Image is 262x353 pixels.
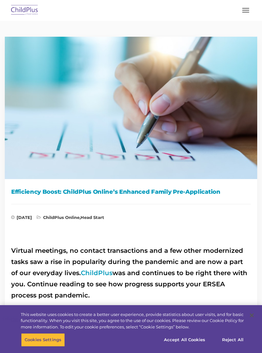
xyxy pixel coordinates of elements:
[21,333,65,347] button: Cookies Settings
[11,215,32,222] span: [DATE]
[81,269,112,277] a: ChildPlus
[160,333,209,347] button: Accept All Cookies
[81,215,104,220] a: Head Start
[43,215,80,220] a: ChildPlus Online
[213,333,253,347] button: Reject All
[245,308,259,322] button: Close
[10,3,40,18] img: ChildPlus by Procare Solutions
[21,312,244,330] div: This website uses cookies to create a better user experience, provide statistics about user visit...
[37,215,104,222] span: ,
[11,245,251,301] h2: Virtual meetings, no contact transactions and a few other modernized tasks saw a rise in populari...
[11,187,251,197] h1: Efficiency Boost: ChildPlus Online’s Enhanced Family Pre-Application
